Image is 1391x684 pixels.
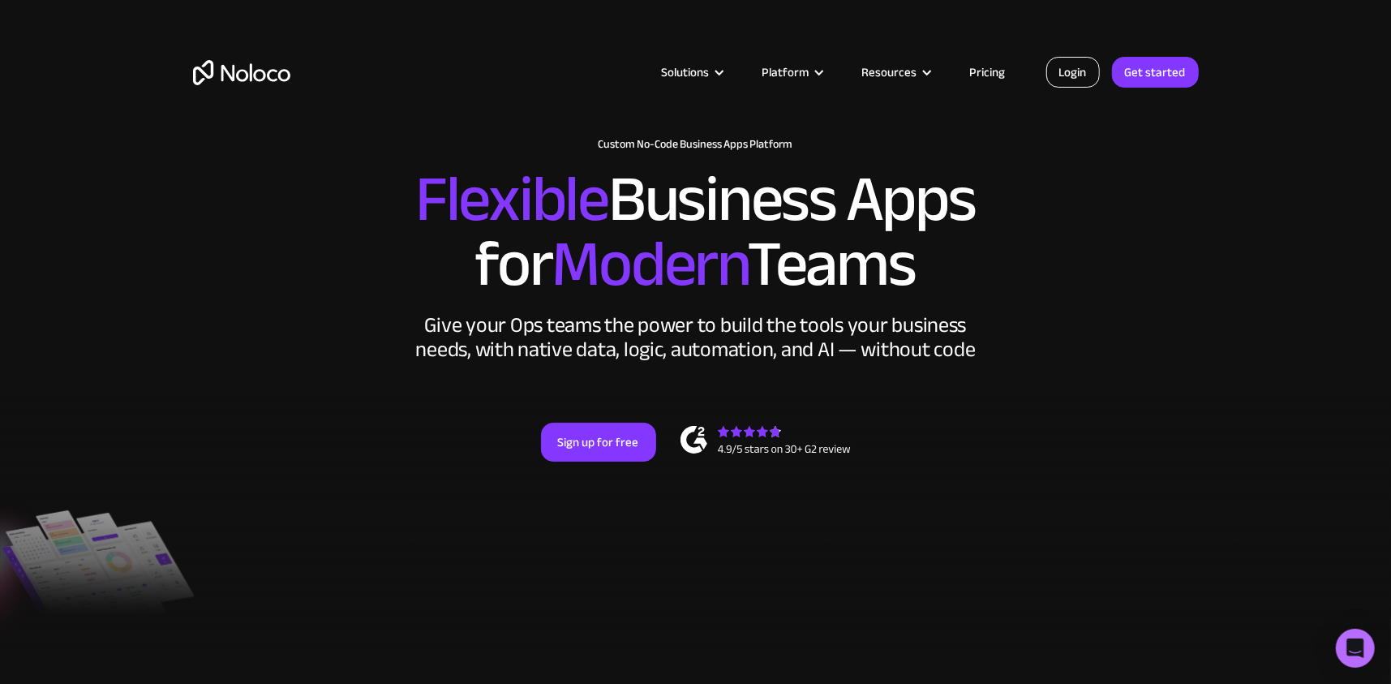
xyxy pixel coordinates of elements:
div: Solutions [662,62,710,83]
span: Modern [552,204,747,325]
a: home [193,60,290,85]
h2: Business Apps for Teams [193,167,1199,297]
a: Pricing [950,62,1026,83]
span: Flexible [415,139,608,260]
a: Login [1046,57,1100,88]
div: Give your Ops teams the power to build the tools your business needs, with native data, logic, au... [412,313,980,362]
a: Get started [1112,57,1199,88]
div: Resources [862,62,917,83]
div: Platform [762,62,809,83]
a: Sign up for free [541,423,656,462]
div: Resources [842,62,950,83]
div: Solutions [642,62,742,83]
div: Open Intercom Messenger [1336,629,1375,668]
div: Platform [742,62,842,83]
